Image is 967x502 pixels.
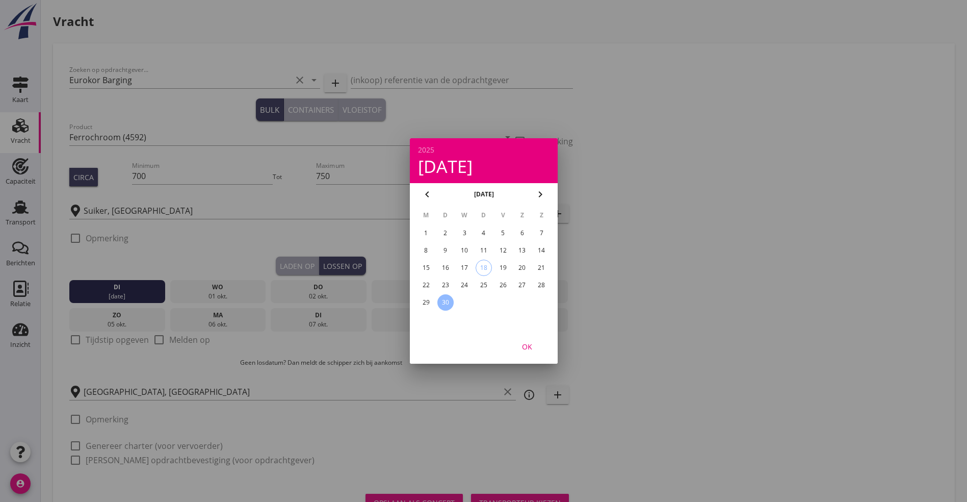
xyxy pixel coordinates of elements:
button: 18 [475,260,491,276]
i: chevron_right [534,188,546,200]
button: 4 [475,225,491,241]
button: 17 [456,260,473,276]
button: [DATE] [471,187,496,202]
button: 16 [437,260,453,276]
button: 26 [494,277,511,293]
button: 14 [533,242,550,259]
button: 29 [417,294,434,311]
button: 7 [533,225,550,241]
button: 25 [475,277,491,293]
th: Z [513,207,531,224]
div: 2025 [418,146,550,154]
button: 5 [494,225,511,241]
div: [DATE] [418,158,550,175]
th: V [493,207,512,224]
th: D [436,207,454,224]
button: 28 [533,277,550,293]
i: chevron_left [421,188,433,200]
button: 13 [514,242,530,259]
button: 21 [533,260,550,276]
button: 9 [437,242,453,259]
th: Z [532,207,551,224]
button: 3 [456,225,473,241]
button: 15 [417,260,434,276]
th: W [455,207,474,224]
button: 2 [437,225,453,241]
button: 1 [417,225,434,241]
button: 8 [417,242,434,259]
button: 19 [494,260,511,276]
button: OK [505,337,550,356]
button: 12 [494,242,511,259]
button: 20 [514,260,530,276]
button: 27 [514,277,530,293]
button: 30 [437,294,453,311]
button: 6 [514,225,530,241]
button: 10 [456,242,473,259]
th: D [475,207,493,224]
th: M [417,207,435,224]
div: 18 [476,260,491,275]
div: OK [513,341,541,352]
button: 23 [437,277,453,293]
button: 24 [456,277,473,293]
button: 22 [417,277,434,293]
button: 11 [475,242,491,259]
